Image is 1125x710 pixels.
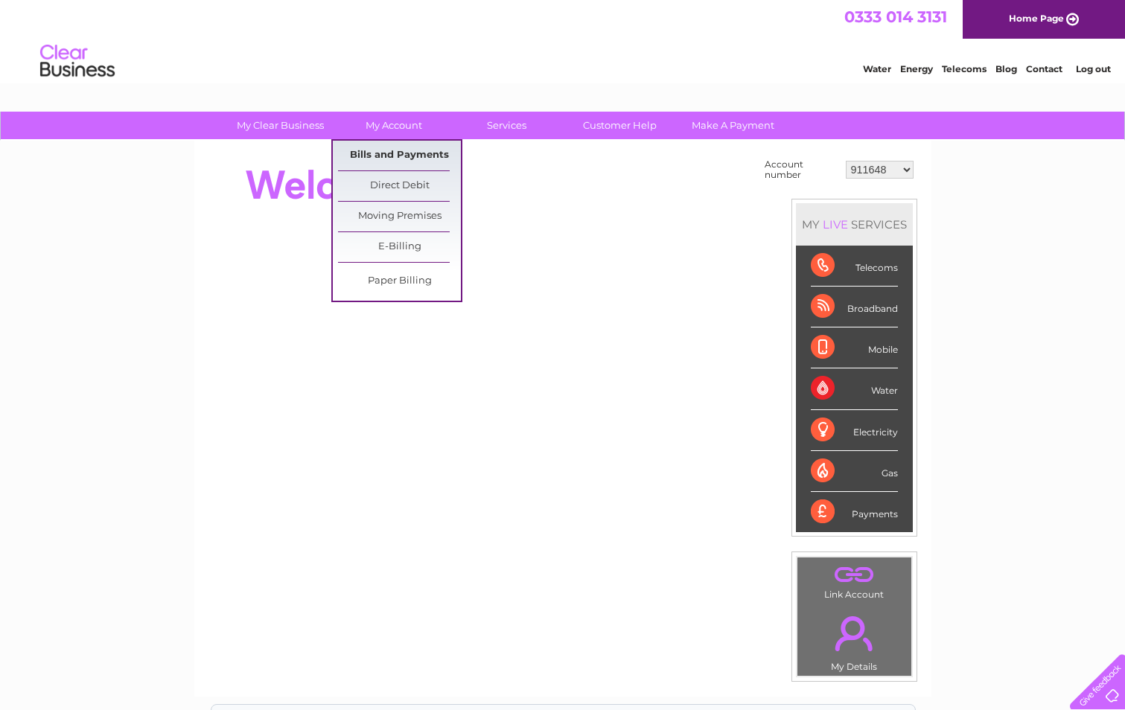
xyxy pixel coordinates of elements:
[811,246,898,287] div: Telecoms
[995,63,1017,74] a: Blog
[811,451,898,492] div: Gas
[811,287,898,327] div: Broadband
[820,217,851,231] div: LIVE
[338,232,461,262] a: E-Billing
[796,203,913,246] div: MY SERVICES
[942,63,987,74] a: Telecoms
[332,112,455,139] a: My Account
[811,327,898,368] div: Mobile
[1026,63,1062,74] a: Contact
[844,7,947,26] a: 0333 014 3131
[338,171,461,201] a: Direct Debit
[39,39,115,84] img: logo.png
[338,202,461,231] a: Moving Premises
[811,368,898,409] div: Water
[801,607,908,659] a: .
[863,63,891,74] a: Water
[797,604,912,677] td: My Details
[558,112,681,139] a: Customer Help
[211,8,915,72] div: Clear Business is a trading name of Verastar Limited (registered in [GEOGRAPHIC_DATA] No. 3667643...
[801,561,908,587] a: .
[219,112,342,139] a: My Clear Business
[1076,63,1111,74] a: Log out
[338,266,461,296] a: Paper Billing
[761,156,842,184] td: Account number
[797,557,912,604] td: Link Account
[811,410,898,451] div: Electricity
[811,492,898,532] div: Payments
[445,112,568,139] a: Services
[672,112,794,139] a: Make A Payment
[900,63,933,74] a: Energy
[338,141,461,170] a: Bills and Payments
